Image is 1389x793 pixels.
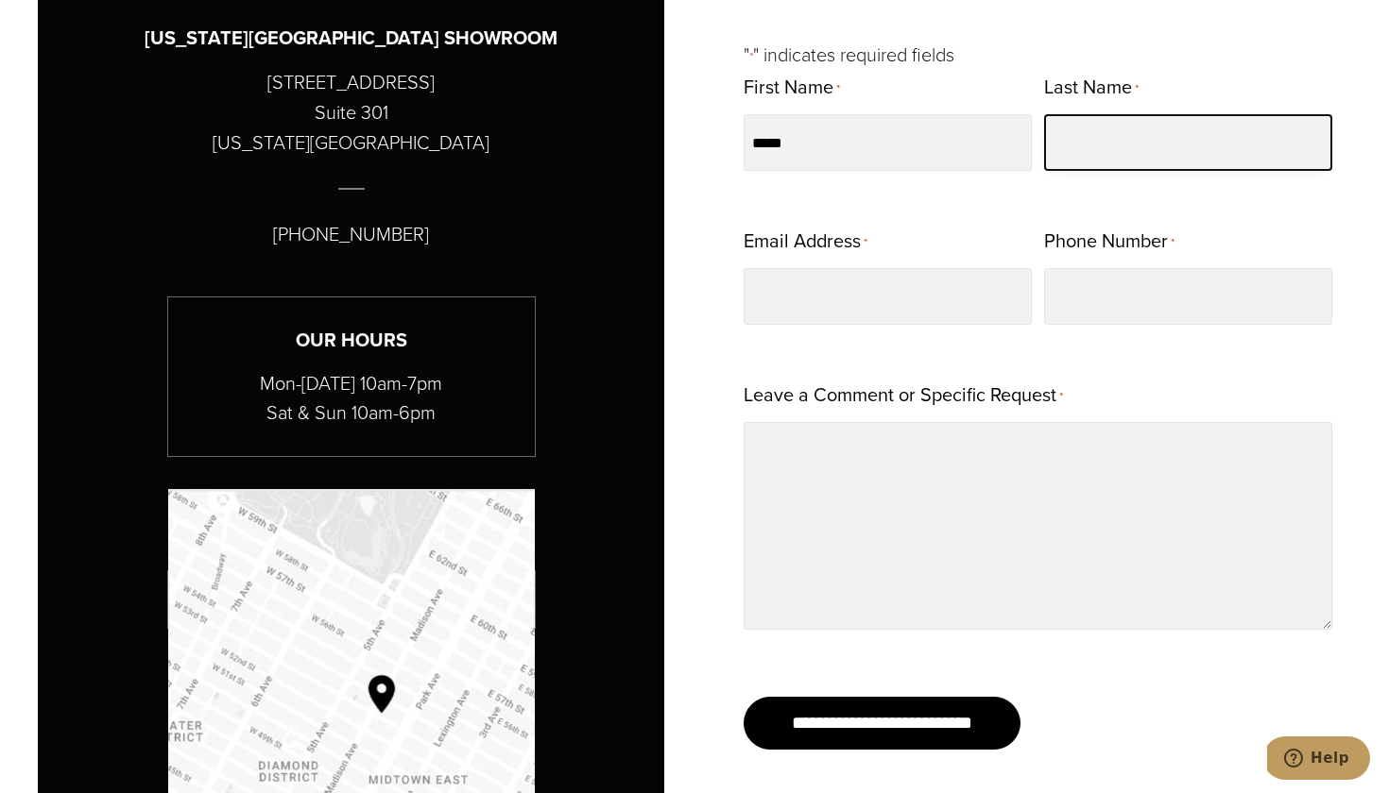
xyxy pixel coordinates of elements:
p: [PHONE_NUMBER] [273,219,429,249]
label: Leave a Comment or Specific Request [744,378,1063,414]
h3: [US_STATE][GEOGRAPHIC_DATA] SHOWROOM [145,24,557,53]
p: [STREET_ADDRESS] Suite 301 [US_STATE][GEOGRAPHIC_DATA] [213,67,489,158]
iframe: Opens a widget where you can chat to one of our agents [1267,736,1370,784]
p: Mon-[DATE] 10am-7pm Sat & Sun 10am-6pm [168,369,535,428]
h3: Our Hours [168,326,535,355]
label: Email Address [744,224,867,261]
p: " " indicates required fields [744,40,1332,70]
label: First Name [744,70,840,107]
label: Last Name [1044,70,1139,107]
label: Phone Number [1044,224,1175,261]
